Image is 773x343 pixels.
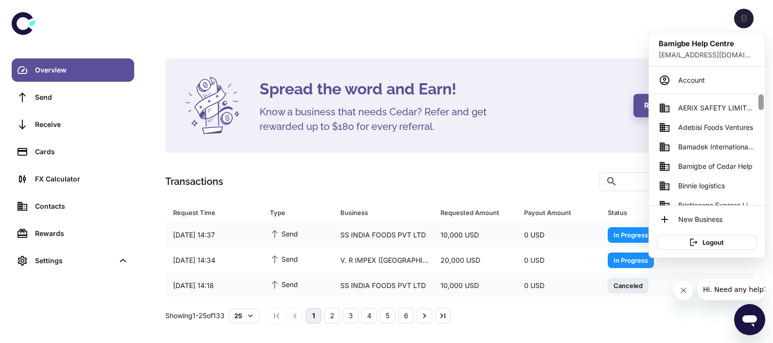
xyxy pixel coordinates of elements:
[678,103,755,113] span: AERIX SAFETY LIMITED
[653,71,761,90] a: Account
[697,279,765,300] iframe: Message from company
[678,200,755,211] span: Bristlecone Express Limited
[678,181,725,191] span: Binnie logistics
[653,210,761,229] li: New Business
[659,50,755,60] p: [EMAIL_ADDRESS][DOMAIN_NAME]
[659,38,755,50] h6: Bamigbe Help Centre
[678,122,753,133] span: Adebisi Foods Ventures
[734,304,765,335] iframe: Button to launch messaging window
[674,281,693,300] iframe: Close message
[678,142,755,152] span: Bamadek International Company Nigeria Limited
[678,161,753,172] span: Bamigbe of Cedar Help
[657,235,757,250] button: Logout
[6,7,70,15] span: Hi. Need any help?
